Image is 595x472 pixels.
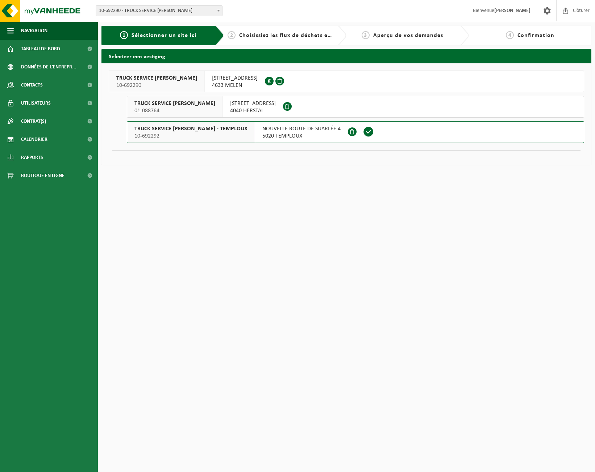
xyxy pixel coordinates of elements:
span: TRUCK SERVICE [PERSON_NAME] [134,100,215,107]
span: Choisissiez les flux de déchets et récipients [239,33,360,38]
strong: [PERSON_NAME] [494,8,530,13]
button: TRUCK SERVICE [PERSON_NAME] 01-088764 [STREET_ADDRESS]4040 HERSTAL [127,96,584,118]
span: NOUVELLE ROUTE DE SUARLÉE 4 [262,125,341,132]
span: [STREET_ADDRESS] [230,100,276,107]
span: 4 [506,31,514,39]
span: TRUCK SERVICE [PERSON_NAME] [116,75,197,82]
span: 01-088764 [134,107,215,114]
span: Sélectionner un site ici [132,33,196,38]
span: Données de l'entrepr... [21,58,76,76]
button: TRUCK SERVICE [PERSON_NAME] 10-692290 [STREET_ADDRESS]4633 MELEN [109,71,584,92]
span: [STREET_ADDRESS] [212,75,258,82]
span: Navigation [21,22,47,40]
span: 10-692290 - TRUCK SERVICE SEBASTIAN - MELEN - MELEN [96,5,222,16]
span: 2 [228,31,236,39]
span: Contrat(s) [21,112,46,130]
span: Contacts [21,76,43,94]
span: 1 [120,31,128,39]
span: TRUCK SERVICE [PERSON_NAME] - TEMPLOUX [134,125,247,132]
span: 10-692292 [134,132,247,140]
h2: Selecteer een vestiging [101,49,591,63]
span: 10-692290 - TRUCK SERVICE SEBASTIAN - MELEN - MELEN [96,6,222,16]
span: 3 [362,31,370,39]
span: Tableau de bord [21,40,60,58]
span: 10-692290 [116,82,197,89]
span: 4040 HERSTAL [230,107,276,114]
span: Boutique en ligne [21,167,65,185]
span: Calendrier [21,130,47,148]
span: Rapports [21,148,43,167]
span: 5020 TEMPLOUX [262,132,341,140]
span: Utilisateurs [21,94,51,112]
span: 4633 MELEN [212,82,258,89]
span: Aperçu de vos demandes [373,33,443,38]
span: Confirmation [517,33,554,38]
button: TRUCK SERVICE [PERSON_NAME] - TEMPLOUX 10-692292 NOUVELLE ROUTE DE SUARLÉE 45020 TEMPLOUX [127,121,584,143]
